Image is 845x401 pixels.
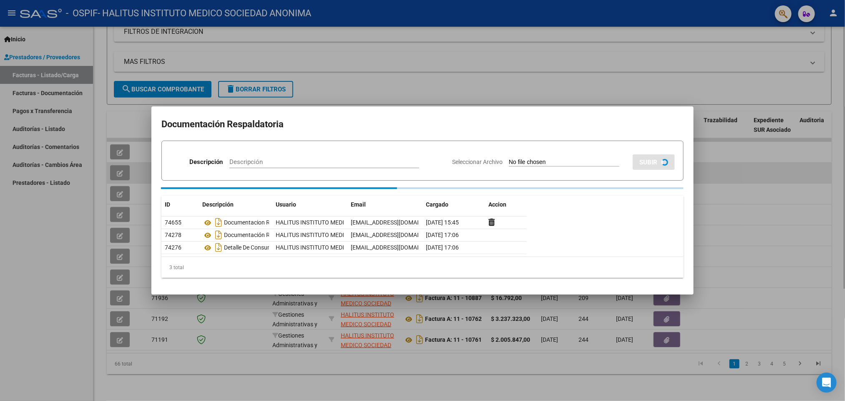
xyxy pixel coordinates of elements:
[213,241,224,254] i: Descargar documento
[165,244,181,251] span: 74276
[351,244,443,251] span: [EMAIL_ADDRESS][DOMAIN_NAME]
[202,228,269,242] div: Documentación Respaldatoria
[213,216,224,229] i: Descargar documento
[213,228,224,242] i: Descargar documento
[426,201,448,208] span: Cargado
[161,257,684,278] div: 3 total
[426,219,459,226] span: [DATE] 15:45
[639,159,657,166] span: SUBIR
[488,201,506,208] span: Accion
[202,201,234,208] span: Descripción
[485,196,527,214] datatable-header-cell: Accion
[272,196,347,214] datatable-header-cell: Usuario
[347,196,422,214] datatable-header-cell: Email
[161,196,199,214] datatable-header-cell: ID
[165,201,170,208] span: ID
[202,216,269,229] div: Documentacion Respaldatoria (Bono Completo)
[165,219,181,226] span: 74655
[426,244,459,251] span: [DATE] 17:06
[165,232,181,238] span: 74278
[189,157,223,167] p: Descripción
[452,159,503,165] span: Seleccionar Archivo
[422,196,485,214] datatable-header-cell: Cargado
[202,241,269,254] div: Detalle De Consumos
[161,116,684,132] h2: Documentación Respaldatoria
[633,154,675,170] button: SUBIR
[276,201,296,208] span: Usuario
[351,219,443,226] span: [EMAIL_ADDRESS][DOMAIN_NAME]
[426,232,459,238] span: [DATE] 17:06
[817,373,837,393] div: Open Intercom Messenger
[351,232,443,238] span: [EMAIL_ADDRESS][DOMAIN_NAME]
[351,201,366,208] span: Email
[276,244,364,251] span: HALITUS INSTITUTO MEDICO S.A.
[199,196,272,214] datatable-header-cell: Descripción
[276,232,364,238] span: HALITUS INSTITUTO MEDICO S.A.
[276,219,364,226] span: HALITUS INSTITUTO MEDICO S.A.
